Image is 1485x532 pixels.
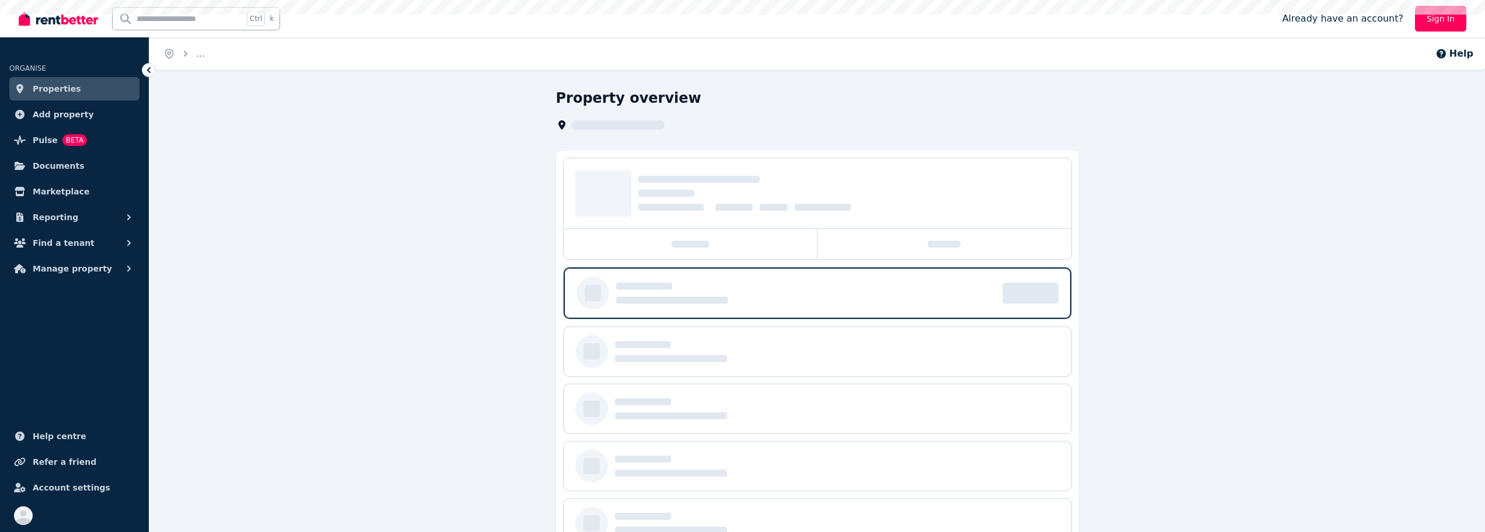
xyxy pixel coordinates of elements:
span: Properties [33,82,81,96]
a: Sign In [1415,6,1466,32]
span: Pulse [33,133,58,147]
span: Add property [33,107,94,121]
span: Marketplace [33,185,89,199]
a: Account settings [9,476,139,499]
span: Ctrl [247,11,265,26]
span: ORGANISE [9,64,46,72]
a: Help centre [9,425,139,448]
a: Marketplace [9,180,139,203]
img: RentBetter [19,10,98,27]
span: Documents [33,159,85,173]
span: Help centre [33,429,86,443]
a: Refer a friend [9,450,139,474]
button: Find a tenant [9,231,139,255]
a: Documents [9,154,139,178]
button: Help [1435,47,1473,61]
button: Reporting [9,206,139,229]
span: Find a tenant [33,236,95,250]
span: Reporting [33,210,78,224]
span: ... [196,48,205,59]
a: Add property [9,103,139,126]
nav: Breadcrumb [149,37,219,70]
span: Already have an account? [1282,12,1403,26]
span: Manage property [33,262,112,276]
h1: Property overview [556,89,701,107]
a: PulseBETA [9,128,139,152]
span: BETA [62,134,87,146]
a: Properties [9,77,139,100]
span: Refer a friend [33,455,96,469]
span: k [270,14,274,23]
span: Account settings [33,481,110,495]
button: Manage property [9,257,139,280]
